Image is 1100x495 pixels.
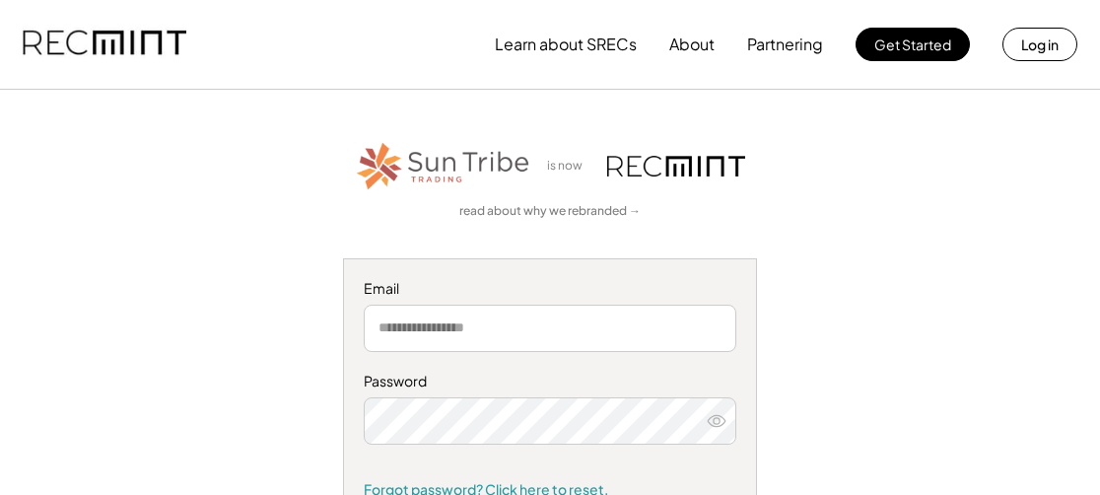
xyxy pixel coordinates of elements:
button: Partnering [747,25,823,64]
div: is now [542,158,597,175]
button: Get Started [856,28,970,61]
img: recmint-logotype%403x.png [607,156,745,177]
button: About [669,25,715,64]
button: Log in [1002,28,1077,61]
div: Email [364,279,736,299]
img: recmint-logotype%403x.png [23,11,186,78]
a: read about why we rebranded → [459,203,641,220]
div: Password [364,372,736,391]
button: Learn about SRECs [495,25,637,64]
img: STT_Horizontal_Logo%2B-%2BColor.png [355,139,532,193]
